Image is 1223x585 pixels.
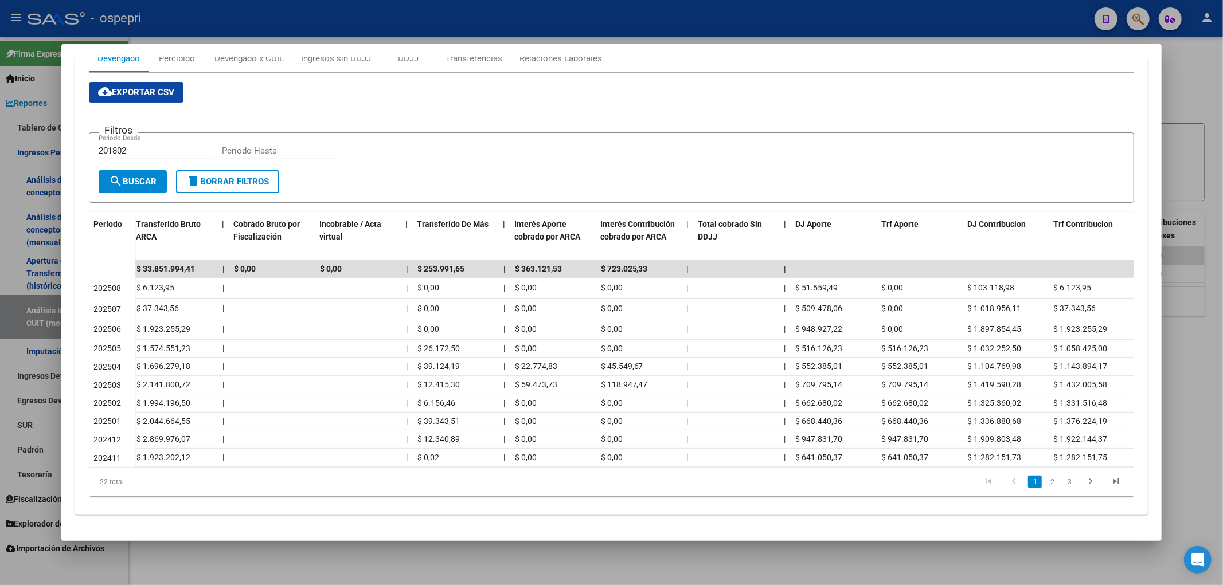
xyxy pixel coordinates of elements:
[93,435,121,444] span: 202412
[796,417,843,426] span: $ 668.440,36
[784,380,786,389] span: |
[93,284,121,293] span: 202508
[687,398,689,407] span: |
[682,212,693,262] datatable-header-cell: |
[882,434,929,443] span: $ 947.831,70
[1054,417,1108,426] span: $ 1.376.224,19
[693,212,779,262] datatable-header-cell: Total cobrado Sin DDJJ
[417,304,439,313] span: $ 0,00
[601,344,623,353] span: $ 0,00
[968,398,1022,407] span: $ 1.325.360,02
[596,212,682,262] datatable-header-cell: Interés Contribución cobrado por ARCA
[515,434,537,443] span: $ 0,00
[406,434,408,443] span: |
[601,283,623,292] span: $ 0,00
[503,380,505,389] span: |
[687,283,689,292] span: |
[882,362,929,371] span: $ 552.385,01
[136,453,190,462] span: $ 1.923.202,12
[301,52,371,65] div: Ingresos sin DDJJ
[417,434,460,443] span: $ 12.340,89
[98,87,174,97] span: Exportar CSV
[687,453,689,462] span: |
[601,398,623,407] span: $ 0,00
[882,324,904,333] span: $ 0,00
[222,398,224,407] span: |
[687,380,689,389] span: |
[222,434,224,443] span: |
[882,398,929,407] span: $ 662.680,02
[186,176,269,187] span: Borrar Filtros
[796,380,843,389] span: $ 709.795,14
[405,219,408,229] span: |
[417,380,460,389] span: $ 12.415,30
[601,304,623,313] span: $ 0,00
[406,398,408,407] span: |
[968,434,1022,443] span: $ 1.909.803,48
[222,344,224,353] span: |
[1045,476,1059,488] a: 2
[601,362,643,371] span: $ 45.549,67
[222,362,224,371] span: |
[93,380,121,390] span: 202503
[222,219,224,229] span: |
[796,362,843,371] span: $ 552.385,01
[75,36,1148,515] div: Aportes y Contribuciones de la Empresa: 30710672128
[601,264,648,273] span: $ 723.025,33
[687,344,689,353] span: |
[968,417,1022,426] span: $ 1.336.880,68
[417,344,460,353] span: $ 26.172,50
[222,324,224,333] span: |
[222,380,224,389] span: |
[877,212,963,262] datatable-header-cell: Trf Aporte
[412,212,498,262] datatable-header-cell: Transferido De Más
[417,283,439,292] span: $ 0,00
[1061,472,1078,492] li: page 3
[687,324,689,333] span: |
[1054,453,1108,462] span: $ 1.282.151,75
[417,219,489,229] span: Transferido De Más
[784,219,786,229] span: |
[222,453,224,462] span: |
[89,82,183,103] button: Exportar CSV
[217,212,229,262] datatable-header-cell: |
[796,398,843,407] span: $ 662.680,02
[417,362,460,371] span: $ 39.124,19
[784,434,786,443] span: |
[796,434,843,443] span: $ 947.831,70
[515,398,537,407] span: $ 0,00
[136,283,174,292] span: $ 6.123,95
[1054,434,1108,443] span: $ 1.922.144,37
[882,417,929,426] span: $ 668.440,36
[136,324,190,333] span: $ 1.923.255,29
[1054,344,1108,353] span: $ 1.058.425,00
[687,362,689,371] span: |
[159,52,195,65] div: Percibido
[503,417,505,426] span: |
[791,212,877,262] datatable-header-cell: DJ Aporte
[417,324,439,333] span: $ 0,00
[417,453,439,462] span: $ 0,02
[600,219,675,242] span: Interés Contribución cobrado por ARCA
[784,398,786,407] span: |
[1054,398,1108,407] span: $ 1.331.516,48
[446,52,502,65] div: Transferencias
[514,219,580,242] span: Interés Aporte cobrado por ARCA
[93,417,121,426] span: 202501
[784,453,786,462] span: |
[98,85,112,99] mat-icon: cloud_download
[503,398,505,407] span: |
[784,362,786,371] span: |
[1053,219,1113,229] span: Trf Contribucion
[963,212,1049,262] datatable-header-cell: DJ Contribucion
[406,304,408,313] span: |
[503,283,505,292] span: |
[136,380,190,389] span: $ 2.141.800,72
[503,362,505,371] span: |
[398,52,419,65] div: DDJJ
[186,174,200,188] mat-icon: delete
[519,52,602,65] div: Relaciones Laborales
[93,304,121,313] span: 202507
[503,344,505,353] span: |
[319,219,381,242] span: Incobrable / Acta virtual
